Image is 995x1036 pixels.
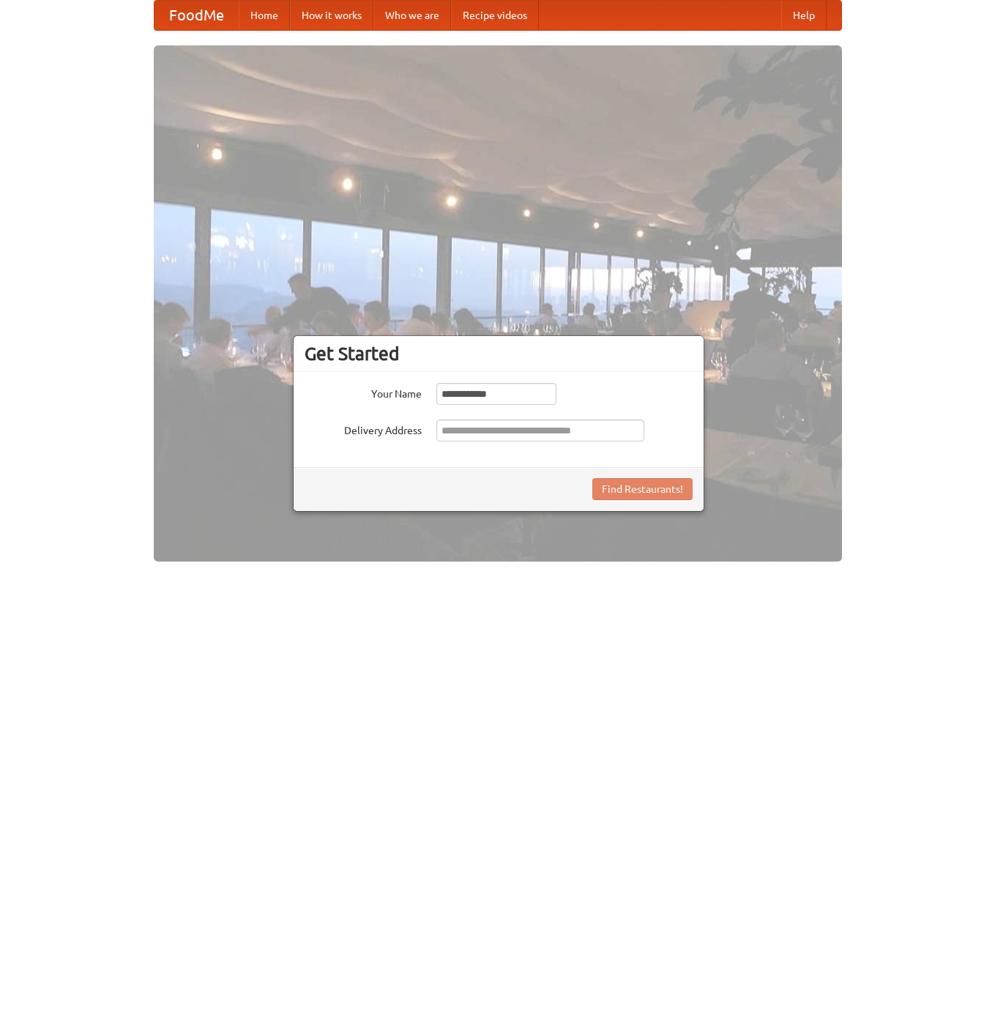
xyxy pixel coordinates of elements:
[305,343,693,365] h3: Get Started
[592,478,693,500] button: Find Restaurants!
[154,1,239,30] a: FoodMe
[373,1,451,30] a: Who we are
[451,1,539,30] a: Recipe videos
[305,420,422,438] label: Delivery Address
[781,1,827,30] a: Help
[239,1,290,30] a: Home
[290,1,373,30] a: How it works
[305,383,422,401] label: Your Name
